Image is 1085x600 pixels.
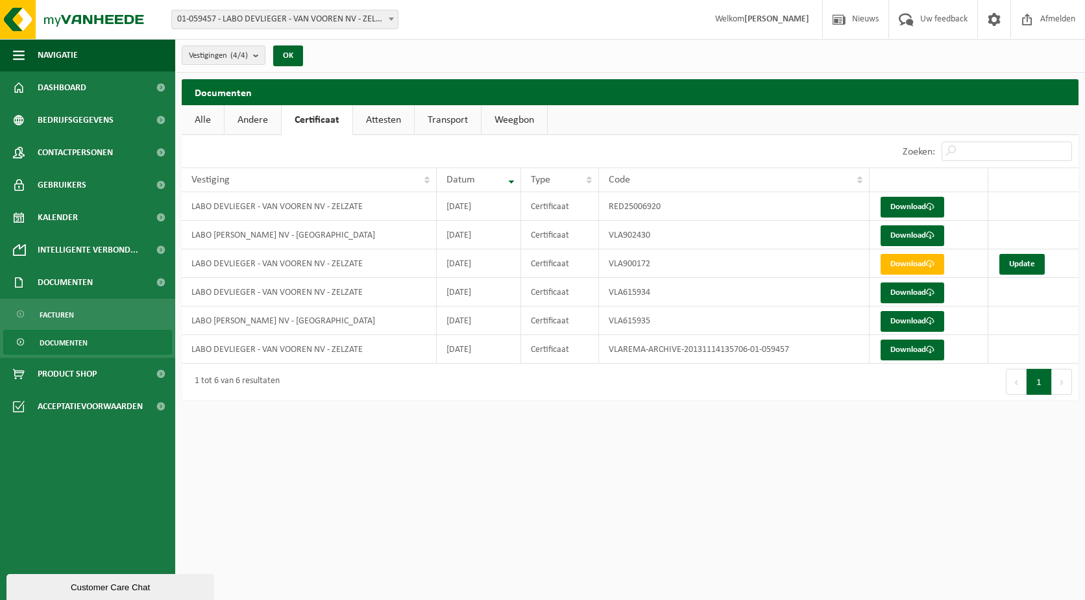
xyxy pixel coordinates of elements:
[38,390,143,423] span: Acceptatievoorwaarden
[521,335,599,364] td: Certificaat
[38,234,138,266] span: Intelligente verbond...
[38,136,113,169] span: Contactpersonen
[1006,369,1027,395] button: Previous
[6,571,217,600] iframe: chat widget
[38,201,78,234] span: Kalender
[225,105,281,135] a: Andere
[182,221,437,249] td: LABO [PERSON_NAME] NV - [GEOGRAPHIC_DATA]
[182,105,224,135] a: Alle
[38,169,86,201] span: Gebruikers
[3,302,172,327] a: Facturen
[353,105,414,135] a: Attesten
[881,254,944,275] a: Download
[38,104,114,136] span: Bedrijfsgegevens
[437,249,520,278] td: [DATE]
[437,221,520,249] td: [DATE]
[182,306,437,335] td: LABO [PERSON_NAME] NV - [GEOGRAPHIC_DATA]
[38,71,86,104] span: Dashboard
[38,266,93,299] span: Documenten
[230,51,248,60] count: (4/4)
[599,278,870,306] td: VLA615934
[182,79,1079,105] h2: Documenten
[482,105,547,135] a: Weegbon
[881,225,944,246] a: Download
[881,340,944,360] a: Download
[1052,369,1072,395] button: Next
[273,45,303,66] button: OK
[437,306,520,335] td: [DATE]
[881,282,944,303] a: Download
[521,192,599,221] td: Certificaat
[1027,369,1052,395] button: 1
[521,306,599,335] td: Certificaat
[599,221,870,249] td: VLA902430
[182,192,437,221] td: LABO DEVLIEGER - VAN VOOREN NV - ZELZATE
[744,14,809,24] strong: [PERSON_NAME]
[531,175,550,185] span: Type
[521,278,599,306] td: Certificaat
[446,175,475,185] span: Datum
[437,335,520,364] td: [DATE]
[40,303,74,327] span: Facturen
[437,192,520,221] td: [DATE]
[171,10,398,29] span: 01-059457 - LABO DEVLIEGER - VAN VOOREN NV - ZELZATE
[521,221,599,249] td: Certificaat
[182,278,437,306] td: LABO DEVLIEGER - VAN VOOREN NV - ZELZATE
[599,306,870,335] td: VLA615935
[182,335,437,364] td: LABO DEVLIEGER - VAN VOOREN NV - ZELZATE
[999,254,1045,275] a: Update
[40,331,88,355] span: Documenten
[521,249,599,278] td: Certificaat
[172,10,398,29] span: 01-059457 - LABO DEVLIEGER - VAN VOOREN NV - ZELZATE
[415,105,481,135] a: Transport
[599,335,870,364] td: VLAREMA-ARCHIVE-20131114135706-01-059457
[182,249,437,278] td: LABO DEVLIEGER - VAN VOOREN NV - ZELZATE
[3,330,172,355] a: Documenten
[881,311,944,332] a: Download
[38,39,78,71] span: Navigatie
[189,46,248,66] span: Vestigingen
[881,197,944,218] a: Download
[282,105,352,135] a: Certificaat
[609,175,630,185] span: Code
[182,45,265,65] button: Vestigingen(4/4)
[38,358,97,390] span: Product Shop
[188,370,280,394] div: 1 tot 6 van 6 resultaten
[191,175,230,185] span: Vestiging
[437,278,520,306] td: [DATE]
[903,147,935,157] label: Zoeken:
[599,249,870,278] td: VLA900172
[599,192,870,221] td: RED25006920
